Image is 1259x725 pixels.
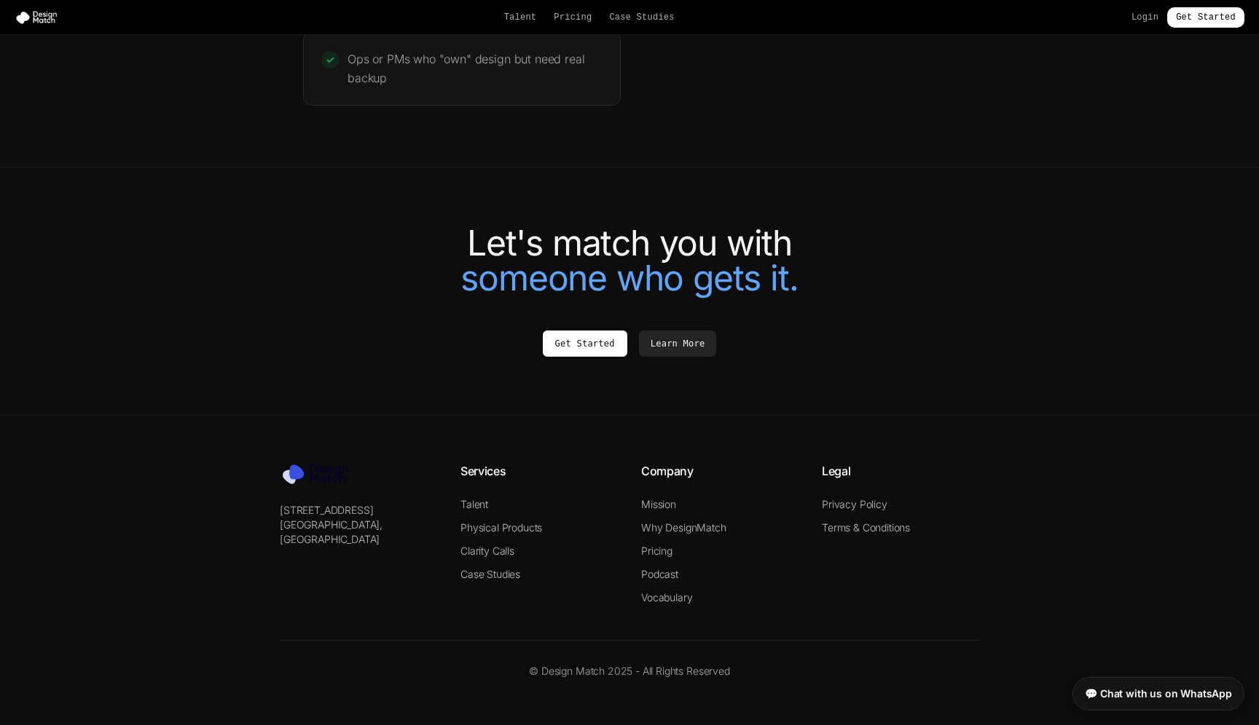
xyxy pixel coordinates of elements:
[1167,7,1244,28] a: Get Started
[460,568,520,580] a: Case Studies
[460,521,542,534] a: Physical Products
[822,498,887,510] a: Privacy Policy
[460,498,488,510] a: Talent
[460,462,618,480] h4: Services
[504,12,537,23] a: Talent
[280,462,360,486] img: Design Match
[1072,677,1244,710] a: 💬 Chat with us on WhatsApp
[460,256,798,299] span: someone who gets it.
[321,51,339,68] div: ✓
[221,226,1038,296] h2: Let's match you with
[822,521,910,534] a: Terms & Conditions
[641,462,799,480] h4: Company
[15,10,64,25] img: Design Match
[280,503,437,518] p: [STREET_ADDRESS]
[641,568,678,580] a: Podcast
[641,591,692,603] a: Vocabulary
[460,544,514,557] a: Clarity Calls
[348,49,603,87] p: Ops or PMs who "own" design but need real backup
[280,664,979,678] p: © Design Match 2025 - All Rights Reserved
[609,12,674,23] a: Case Studies
[543,330,627,357] a: Get Started
[641,521,726,534] a: Why DesignMatch
[822,462,979,480] h4: Legal
[554,12,592,23] a: Pricing
[639,330,717,357] a: Learn More
[641,498,676,510] a: Mission
[280,518,437,547] p: [GEOGRAPHIC_DATA], [GEOGRAPHIC_DATA]
[641,544,672,557] a: Pricing
[1131,12,1158,23] a: Login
